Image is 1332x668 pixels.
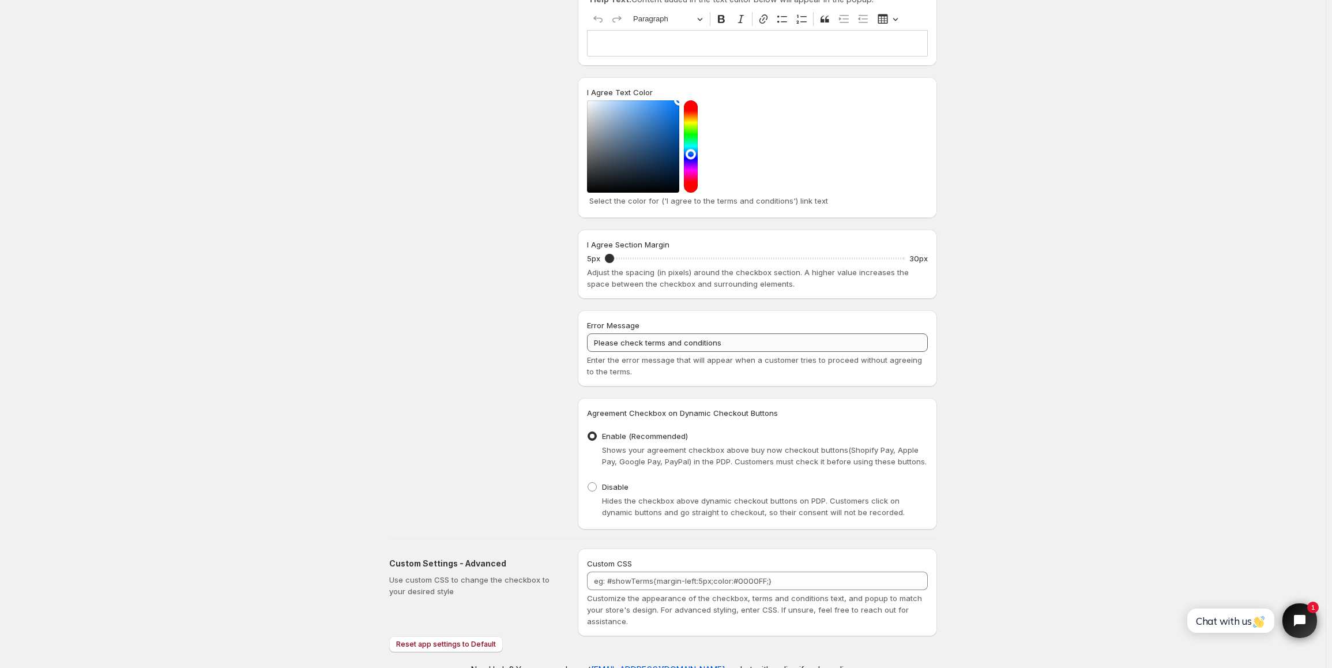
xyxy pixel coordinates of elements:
div: Editor editing area: main. Press Alt+0 for help. [587,30,928,56]
label: I Agree Text Color [587,87,653,98]
iframe: Tidio Chat [1175,594,1327,648]
div: Editor toolbar [587,8,928,30]
p: 30px [909,253,928,264]
span: Paragraph [633,12,693,26]
span: Enable (Recommended) [602,431,688,441]
span: Enter the error message that will appear when a customer tries to proceed without agreeing to the... [587,355,922,376]
span: Hides the checkbox above dynamic checkout buttons on PDP. Customers click on dynamic buttons and ... [602,496,905,517]
span: Custom CSS [587,559,632,568]
span: Adjust the spacing (in pixels) around the checkbox section. A higher value increases the space be... [587,268,909,288]
span: Shows your agreement checkbox above buy now checkout buttons(Shopify Pay, Apple Pay, Google Pay, ... [602,445,927,466]
p: 5px [587,253,600,264]
span: I Agree Section Margin [587,240,669,249]
h3: Agreement Checkbox on Dynamic Checkout Buttons [587,407,928,419]
p: Use custom CSS to change the checkbox to your desired style [389,574,559,597]
button: Reset app settings to Default [389,636,503,652]
h2: Custom Settings - Advanced [389,558,559,569]
span: Disable [602,482,629,491]
span: Error Message [587,321,639,330]
span: Reset app settings to Default [396,640,496,649]
p: Select the color for ('I agree to the terms and conditions') link text [589,195,925,207]
button: Paragraph, Heading [628,10,708,28]
span: Customize the appearance of the checkbox, terms and conditions text, and popup to match your stor... [587,594,922,626]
